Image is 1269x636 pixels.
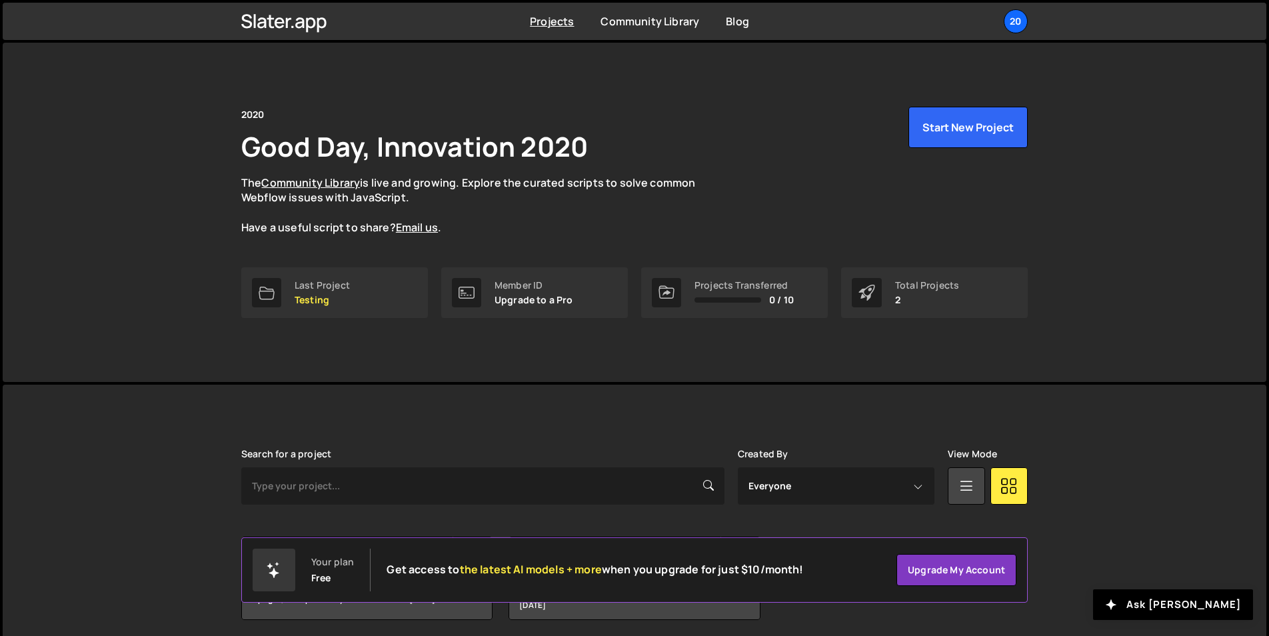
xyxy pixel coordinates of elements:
div: Projects Transferred [694,280,794,291]
a: Te Testing Created by Innovation 2020 2 pages, last updated by Innovation 2020 [DATE] [241,537,493,620]
a: Upgrade my account [896,554,1016,586]
p: Testing [295,295,350,305]
p: Upgrade to a Pro [495,295,573,305]
button: Start New Project [908,107,1028,148]
div: Your plan [311,557,354,567]
a: Blog [726,14,749,29]
a: Last Project Testing [241,267,428,318]
span: 0 / 10 [769,295,794,305]
a: Te Templates Created by Innovation 2020 23 pages, last updated by Innovation 2020 over [DATE] [509,537,760,620]
label: View Mode [948,449,997,459]
label: Created By [738,449,788,459]
div: 2020 [241,107,265,123]
a: Community Library [261,175,360,190]
div: Member ID [495,280,573,291]
a: Email us [396,220,438,235]
button: Ask [PERSON_NAME] [1093,589,1253,620]
p: The is live and growing. Explore the curated scripts to solve common Webflow issues with JavaScri... [241,175,721,235]
a: 20 [1004,9,1028,33]
a: Projects [530,14,574,29]
p: 2 [895,295,959,305]
span: the latest AI models + more [460,562,602,577]
h1: Good Day, Innovation 2020 [241,128,588,165]
a: Community Library [601,14,699,29]
div: Free [311,573,331,583]
label: Search for a project [241,449,331,459]
input: Type your project... [241,467,724,505]
div: Last Project [295,280,350,291]
div: Total Projects [895,280,959,291]
h2: Get access to when you upgrade for just $10/month! [387,563,803,576]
